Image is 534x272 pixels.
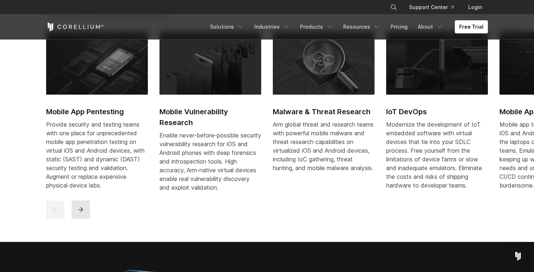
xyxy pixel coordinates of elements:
[46,32,148,198] a: Mobile App Pentesting Mobile App Pentesting Provide security and testing teams with one place for...
[387,1,400,14] button: Search
[159,106,261,128] h2: Mobile Vulnerability Research
[46,22,104,31] a: Corellium Home
[72,201,90,219] button: next
[46,32,148,95] img: Mobile App Pentesting
[273,32,375,181] a: Malware & Threat Research Malware & Threat Research Arm global threat and research teams with pow...
[46,120,148,190] div: Provide security and testing teams with one place for unprecedented mobile app penetration testin...
[462,1,488,14] a: Login
[386,120,488,190] div: Modernize the development of IoT embedded software with virtual devices that tie into your SDLC p...
[206,20,248,33] a: Solutions
[159,32,261,95] img: Mobile Vulnerability Research
[159,131,261,192] div: Enable never-before-possible security vulnerability research for iOS and Android phones with deep...
[273,32,375,95] img: Malware & Threat Research
[386,106,488,117] h2: IoT DevOps
[273,120,375,172] div: Arm global threat and research teams with powerful mobile malware and threat research capabilitie...
[386,32,488,95] img: IoT DevOps
[273,106,375,117] h2: Malware & Threat Research
[159,32,261,201] a: Mobile Vulnerability Research Mobile Vulnerability Research Enable never-before-possible security...
[386,20,412,33] a: Pricing
[296,20,337,33] a: Products
[250,20,294,33] a: Industries
[455,20,488,33] a: Free Trial
[206,20,488,33] div: Navigation Menu
[403,1,460,14] a: Support Center
[46,201,64,219] button: previous
[413,20,448,33] a: About
[46,106,148,117] h2: Mobile App Pentesting
[339,20,385,33] a: Resources
[381,1,488,14] div: Navigation Menu
[386,32,488,198] a: IoT DevOps IoT DevOps Modernize the development of IoT embedded software with virtual devices tha...
[509,247,527,265] div: Open Intercom Messenger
